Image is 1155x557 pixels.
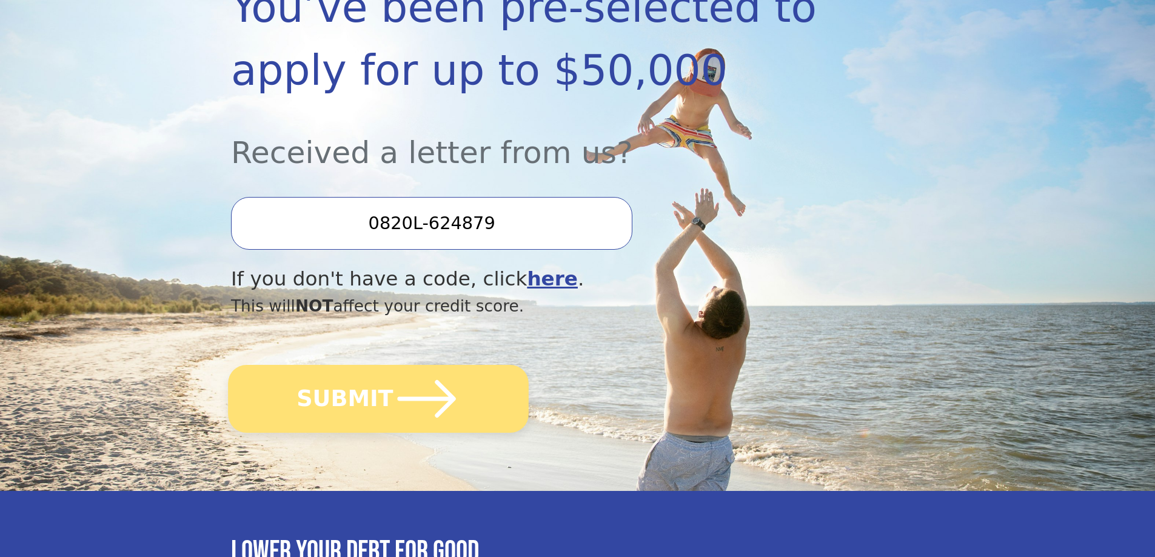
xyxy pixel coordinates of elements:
div: This will affect your credit score. [231,294,820,318]
span: NOT [295,296,333,315]
div: Received a letter from us? [231,102,820,175]
a: here [527,267,578,290]
button: SUBMIT [228,365,529,433]
input: Enter your Offer Code: [231,197,632,249]
div: If you don't have a code, click . [231,264,820,294]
